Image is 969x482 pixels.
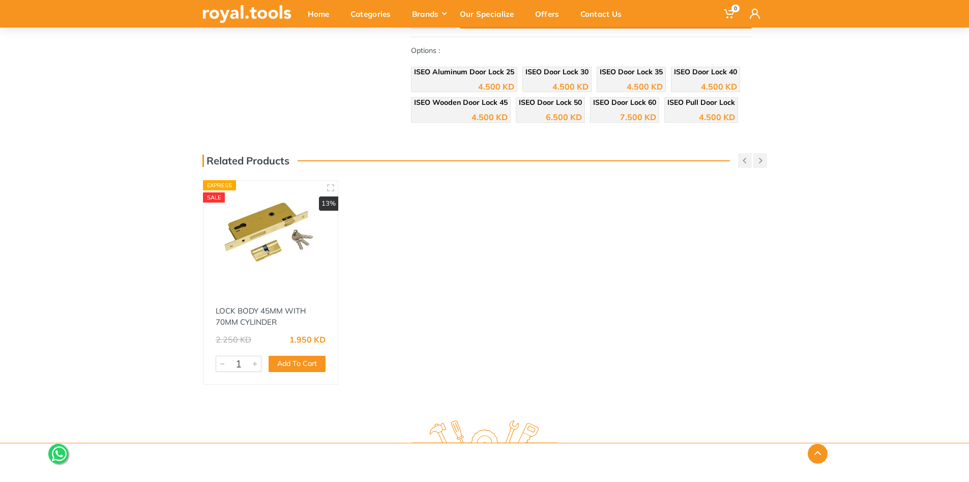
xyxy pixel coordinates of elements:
div: 4.500 KD [552,82,589,91]
div: Home [301,3,343,24]
span: ISEO Door Lock 40 [674,67,737,76]
div: Offers [528,3,573,24]
div: SALE [203,192,225,203]
img: 1.webp [216,288,237,305]
div: 6.500 KD [546,113,582,121]
span: ISEO Wooden Door Lock 45 [414,98,508,107]
span: ISEO Aluminum Door Lock 25 [414,67,514,76]
a: ISEO Door Lock 40 4.500 KD [671,67,740,92]
a: ISEO Door Lock 30 4.500 KD [522,67,592,92]
span: 0 [731,5,740,12]
img: Royal Tools - LOCK BODY 45MM WITH 70MM CYLINDER [213,190,329,277]
a: LOCK BODY 45MM WITH 70MM CYLINDER [216,306,306,327]
span: ISEO Door Lock 50 [519,98,582,107]
div: 13% [319,196,338,211]
div: Categories [343,3,405,24]
span: ISEO Door Lock 35 [600,67,663,76]
img: royal.tools Logo [412,420,557,448]
h3: Related Products [202,155,289,167]
a: ISEO Wooden Door Lock 45 4.500 KD [411,97,511,123]
div: 4.500 KD [699,113,735,121]
a: ISEO Door Lock 35 4.500 KD [597,67,666,92]
div: 4.500 KD [627,82,663,91]
a: ISEO Aluminum Door Lock 25 4.500 KD [411,67,517,92]
div: Brands [405,3,453,24]
div: 7.500 KD [620,113,656,121]
div: Contact Us [573,3,636,24]
img: royal.tools Logo [202,5,291,23]
a: ISEO Door Lock 50 6.500 KD [516,97,585,123]
button: Add To Cart [269,356,326,372]
span: ISEO Door Lock 30 [525,67,589,76]
div: 2.250 KD [216,335,251,344]
div: 4.500 KD [478,82,514,91]
div: 1.950 KD [289,335,326,344]
div: Our Specialize [453,3,528,24]
a: ISEO Door Lock 60 7.500 KD [590,97,659,123]
div: Options : [411,45,752,128]
span: ISEO Door Lock 60 [593,98,656,107]
span: ISEO Pull Door Lock [667,98,735,107]
a: ISEO Pull Door Lock 4.500 KD [664,97,738,123]
div: 4.500 KD [472,113,508,121]
div: Express [203,180,237,190]
div: 4.500 KD [701,82,737,91]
